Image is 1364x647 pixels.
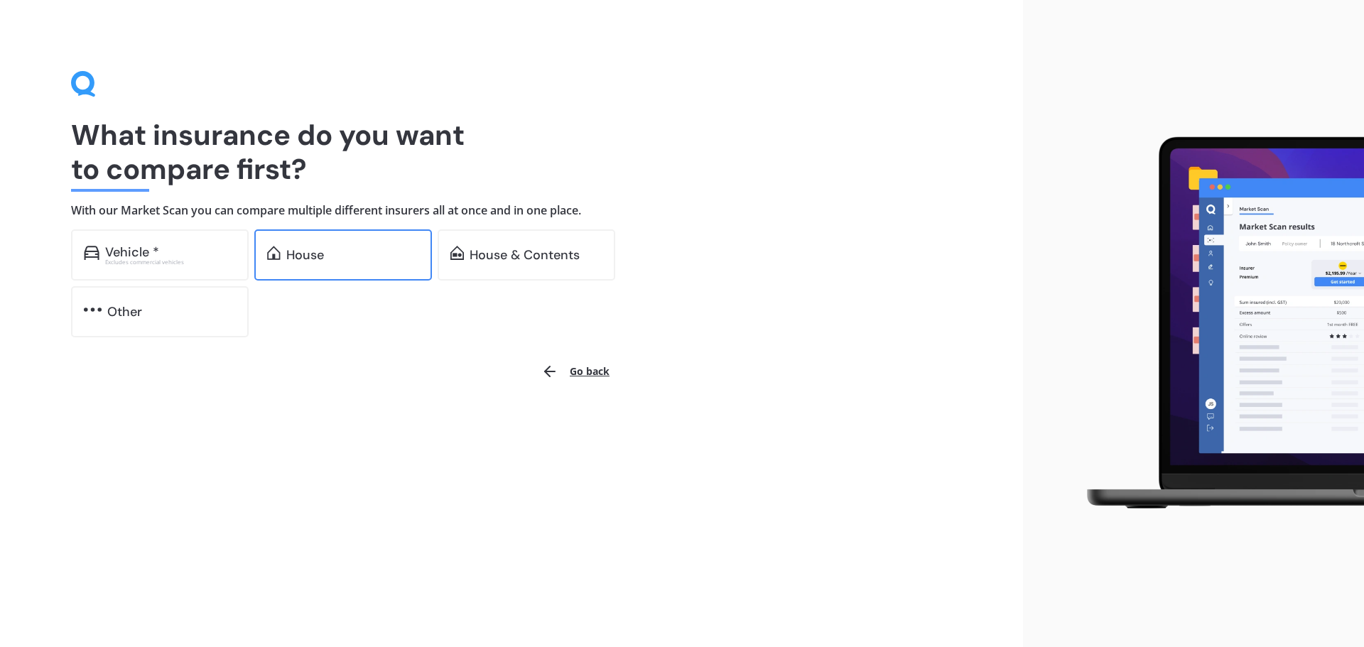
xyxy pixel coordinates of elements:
h1: What insurance do you want to compare first? [71,118,952,186]
img: car.f15378c7a67c060ca3f3.svg [84,246,99,260]
img: other.81dba5aafe580aa69f38.svg [84,303,102,317]
img: laptop.webp [1066,129,1364,519]
div: House & Contents [470,248,580,262]
h4: With our Market Scan you can compare multiple different insurers all at once and in one place. [71,203,952,218]
img: home-and-contents.b802091223b8502ef2dd.svg [450,246,464,260]
div: Other [107,305,142,319]
img: home.91c183c226a05b4dc763.svg [267,246,281,260]
button: Go back [533,354,618,388]
div: Vehicle * [105,245,159,259]
div: Excludes commercial vehicles [105,259,236,265]
div: House [286,248,324,262]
